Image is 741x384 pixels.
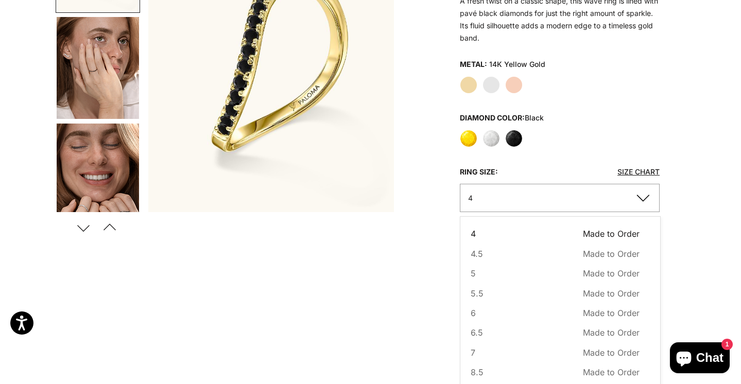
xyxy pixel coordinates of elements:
[583,306,640,320] span: Made to Order
[667,342,733,376] inbox-online-store-chat: Shopify online store chat
[471,346,640,359] button: 7
[471,306,476,320] span: 6
[471,287,640,300] button: 5.5
[471,326,483,339] span: 6.5
[471,267,476,280] span: 5
[460,57,487,72] legend: Metal:
[471,326,640,339] button: 6.5
[583,346,640,359] span: Made to Order
[583,227,640,240] span: Made to Order
[471,306,640,320] button: 6
[471,227,476,240] span: 4
[460,164,498,180] legend: Ring size:
[471,247,483,260] span: 4.5
[583,365,640,379] span: Made to Order
[468,194,473,202] span: 4
[471,227,640,240] button: 4
[583,287,640,300] span: Made to Order
[471,365,484,379] span: 8.5
[471,267,640,280] button: 5
[583,267,640,280] span: Made to Order
[57,17,139,119] img: #YellowGold #RoseGold #WhiteGold
[583,326,640,339] span: Made to Order
[460,110,544,126] legend: Diamond Color:
[57,124,139,225] img: #YellowGold #WhiteGold #RoseGold
[460,184,660,212] button: 4
[583,247,640,260] span: Made to Order
[56,123,140,226] button: Go to item 5
[617,167,660,176] a: Size Chart
[471,287,484,300] span: 5.5
[489,57,545,72] variant-option-value: 14K Yellow Gold
[56,16,140,120] button: Go to item 4
[471,365,640,379] button: 8.5
[471,247,640,260] button: 4.5
[471,346,475,359] span: 7
[525,113,544,122] variant-option-value: black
